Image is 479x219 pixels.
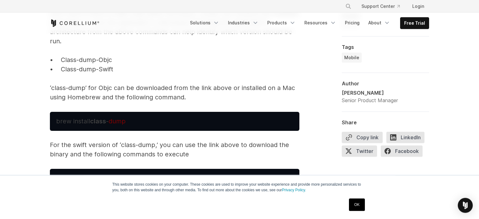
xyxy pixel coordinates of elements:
[349,198,365,211] a: OK
[50,19,99,27] a: Corellium Home
[50,84,295,101] span: ‘class-dump’ for Objc can be downloaded from the link above or installed on a Mac using Homebrew ...
[50,140,299,159] p: For the swift version of ‘class-dump,’ you can use the link above to download the binary and the ...
[343,1,354,12] button: Search
[56,174,117,182] span: mv - -swift
[186,17,429,29] div: Navigation Menu
[282,188,306,192] a: Privacy Policy.
[342,80,429,87] div: Author
[342,119,429,126] div: Share
[90,117,106,125] strong: class
[342,53,362,63] a: Mobile
[109,117,126,125] span: dump
[301,17,340,28] a: Resources
[342,89,398,97] div: [PERSON_NAME]
[130,174,144,182] span: local
[56,117,109,125] span: brew install -
[400,17,429,29] a: Free Trial
[344,55,359,61] span: Mobile
[338,1,429,12] div: Navigation Menu
[341,17,363,28] a: Pricing
[458,198,473,213] div: Open Intercom Messenger
[264,17,299,28] a: Products
[381,145,423,157] span: Facebook
[342,145,377,157] span: Twitter
[386,132,424,143] span: LinkedIn
[342,44,429,50] div: Tags
[356,1,405,12] a: Support Center
[407,1,429,12] a: Login
[84,174,100,182] strong: dump
[381,145,426,159] a: Facebook
[117,174,130,182] span: /usr/
[342,97,398,104] div: Senior Product Manager
[186,17,223,28] a: Solutions
[386,132,428,145] a: LinkedIn
[365,17,394,28] a: About
[112,182,367,193] p: This website stores cookies on your computer. These cookies are used to improve your website expe...
[342,132,383,143] button: Copy link
[65,174,81,182] strong: class
[342,145,381,159] a: Twitter
[224,17,262,28] a: Industries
